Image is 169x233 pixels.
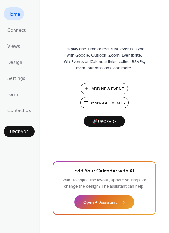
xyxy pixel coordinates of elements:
[4,7,24,20] a: Home
[64,46,145,71] span: Display one-time or recurring events, sync with Google, Outlook, Zoom, Eventbrite, Wix Events or ...
[62,176,146,191] span: Want to adjust the layout, update settings, or change the design? The assistant can help.
[7,74,25,83] span: Settings
[80,97,129,108] button: Manage Events
[7,42,20,51] span: Views
[4,87,22,100] a: Form
[91,86,124,92] span: Add New Event
[91,100,125,107] span: Manage Events
[10,129,29,135] span: Upgrade
[83,199,117,206] span: Open AI Assistant
[7,58,22,67] span: Design
[74,167,134,176] span: Edit Your Calendar with AI
[81,83,128,94] button: Add New Event
[4,55,26,68] a: Design
[74,195,134,209] button: Open AI Assistant
[4,126,35,137] button: Upgrade
[4,39,24,52] a: Views
[7,90,18,99] span: Form
[4,23,29,36] a: Connect
[4,103,35,116] a: Contact Us
[88,118,121,126] span: 🚀 Upgrade
[7,106,31,115] span: Contact Us
[7,10,20,19] span: Home
[7,26,26,35] span: Connect
[4,71,29,84] a: Settings
[84,116,125,127] button: 🚀 Upgrade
